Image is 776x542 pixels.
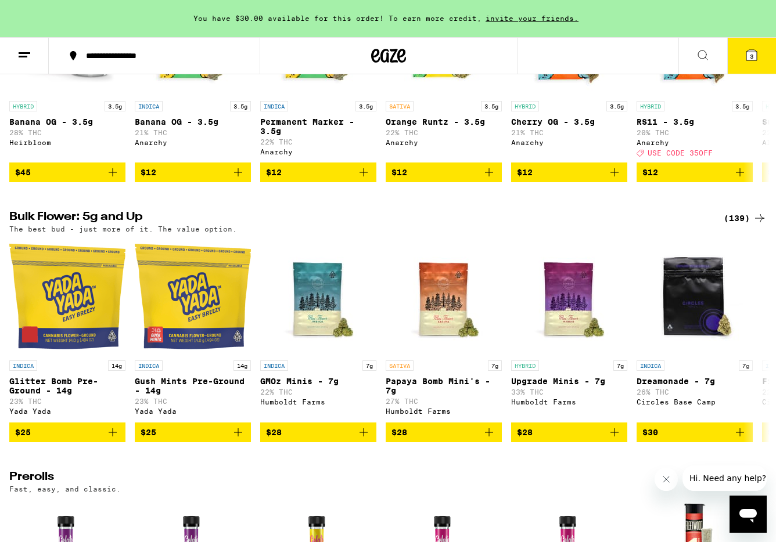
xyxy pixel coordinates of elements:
[135,162,251,182] button: Add to bag
[9,471,710,485] h2: Prerolls
[9,239,125,355] img: Yada Yada - Glitter Bomb Pre-Ground - 14g
[260,239,376,422] a: Open page for GMOz Minis - 7g from Humboldt Farms
[511,422,627,442] button: Add to bag
[260,422,376,442] button: Add to bag
[266,168,282,177] span: $12
[260,138,376,146] p: 22% THC
[266,428,282,437] span: $28
[260,239,376,355] img: Humboldt Farms - GMOz Minis - 7g
[9,139,125,146] div: Heirbloom
[386,117,502,127] p: Orange Runtz - 3.5g
[9,398,125,405] p: 23% THC
[642,428,658,437] span: $30
[135,239,251,422] a: Open page for Gush Mints Pre-Ground - 14g from Yada Yada
[511,162,627,182] button: Add to bag
[15,168,31,177] span: $45
[637,162,753,182] button: Add to bag
[511,388,627,396] p: 33% THC
[488,360,502,371] p: 7g
[637,239,753,355] img: Circles Base Camp - Dreamonade - 7g
[15,428,31,437] span: $25
[260,162,376,182] button: Add to bag
[9,129,125,136] p: 28% THC
[727,38,776,74] button: 3
[386,162,502,182] button: Add to bag
[386,398,502,405] p: 27% THC
[260,148,376,156] div: Anarchy
[637,139,753,146] div: Anarchy
[260,377,376,386] p: GMOz Minis - 7g
[386,139,502,146] div: Anarchy
[386,422,502,442] button: Add to bag
[9,211,710,225] h2: Bulk Flower: 5g and Up
[260,398,376,406] div: Humboldt Farms
[193,15,482,22] span: You have $30.00 available for this order! To earn more credit,
[517,168,533,177] span: $12
[135,377,251,395] p: Gush Mints Pre-Ground - 14g
[637,239,753,422] a: Open page for Dreamonade - 7g from Circles Base Camp
[108,360,125,371] p: 14g
[511,129,627,136] p: 21% THC
[511,101,539,111] p: HYBRID
[386,101,414,111] p: SATIVA
[511,360,539,371] p: HYBRID
[260,360,288,371] p: INDICA
[386,407,502,415] div: Humboldt Farms
[233,360,251,371] p: 14g
[135,398,251,405] p: 23% THC
[9,422,125,442] button: Add to bag
[355,101,376,111] p: 3.5g
[606,101,627,111] p: 3.5g
[386,239,502,355] img: Humboldt Farms - Papaya Bomb Mini's - 7g
[9,407,125,415] div: Yada Yada
[481,101,502,111] p: 3.5g
[135,117,251,127] p: Banana OG - 3.5g
[135,407,251,415] div: Yada Yada
[386,239,502,422] a: Open page for Papaya Bomb Mini's - 7g from Humboldt Farms
[391,168,407,177] span: $12
[724,211,767,225] a: (139)
[141,428,156,437] span: $25
[9,101,37,111] p: HYBRID
[648,149,713,157] span: USE CODE 35OFF
[637,117,753,127] p: RS11 - 3.5g
[637,360,664,371] p: INDICA
[637,377,753,386] p: Dreamonade - 7g
[9,360,37,371] p: INDICA
[386,377,502,395] p: Papaya Bomb Mini's - 7g
[613,360,627,371] p: 7g
[637,101,664,111] p: HYBRID
[9,485,121,493] p: Fast, easy, and classic.
[511,239,627,422] a: Open page for Upgrade Minis - 7g from Humboldt Farms
[135,101,163,111] p: INDICA
[750,53,753,60] span: 3
[739,360,753,371] p: 7g
[730,496,767,533] iframe: Button to launch messaging window
[260,101,288,111] p: INDICA
[260,117,376,136] p: Permanent Marker - 3.5g
[642,168,658,177] span: $12
[135,422,251,442] button: Add to bag
[511,139,627,146] div: Anarchy
[511,398,627,406] div: Humboldt Farms
[682,465,767,491] iframe: Message from company
[637,129,753,136] p: 20% THC
[391,428,407,437] span: $28
[260,388,376,396] p: 22% THC
[9,225,237,233] p: The best bud - just more of it. The value option.
[9,117,125,127] p: Banana OG - 3.5g
[732,101,753,111] p: 3.5g
[135,139,251,146] div: Anarchy
[141,168,156,177] span: $12
[511,377,627,386] p: Upgrade Minis - 7g
[511,117,627,127] p: Cherry OG - 3.5g
[9,377,125,395] p: Glitter Bomb Pre-Ground - 14g
[637,388,753,396] p: 26% THC
[135,239,251,355] img: Yada Yada - Gush Mints Pre-Ground - 14g
[637,398,753,406] div: Circles Base Camp
[135,129,251,136] p: 21% THC
[386,360,414,371] p: SATIVA
[230,101,251,111] p: 3.5g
